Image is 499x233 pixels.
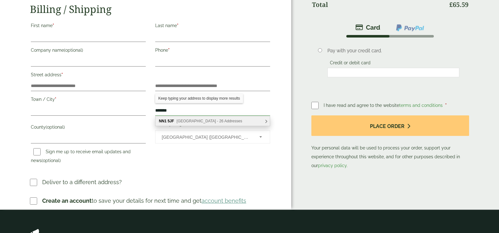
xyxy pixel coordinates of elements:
[311,115,469,170] p: Your personal data will be used to process your order, support your experience throughout this we...
[318,163,347,168] a: privacy policy
[177,119,242,123] span: [GEOGRAPHIC_DATA] - 26 Addresses
[155,130,270,143] span: Country/Region
[201,197,246,204] a: account benefits
[449,0,468,9] bdi: 65.59
[355,24,380,31] img: stripe.png
[329,70,457,75] iframe: Secure card payment input frame
[156,116,270,126] div: NN1 5JF
[42,197,92,204] strong: Create an account
[31,95,146,106] label: Town / City
[159,119,167,123] b: NN1
[155,94,243,103] div: Keep typing your address to display more results
[42,178,122,186] p: Deliver to a different address?
[327,60,373,67] label: Credit or debit card
[162,131,251,144] span: United Kingdom (UK)
[155,46,270,56] label: Phone
[33,148,41,155] input: Sign me up to receive email updates and news(optional)
[42,196,246,205] p: to save your details for next time and get
[31,46,146,56] label: Company name
[327,47,459,54] p: Pay with your credit card.
[31,123,146,133] label: County
[31,149,131,165] label: Sign me up to receive email updates and news
[64,48,83,53] span: (optional)
[53,23,54,28] abbr: required
[177,23,179,28] abbr: required
[31,70,146,81] label: Street address
[311,115,469,136] button: Place order
[168,48,170,53] abbr: required
[46,125,65,130] span: (optional)
[167,119,174,123] b: 5JF
[445,103,447,108] abbr: required
[324,103,444,108] span: I have read and agree to the website
[30,3,271,15] h2: Billing / Shipping
[55,97,56,102] abbr: required
[42,158,61,163] span: (optional)
[61,72,63,77] abbr: required
[399,103,443,108] a: terms and conditions
[449,0,453,9] span: £
[31,21,146,32] label: First name
[155,21,270,32] label: Last name
[395,24,425,32] img: ppcp-gateway.png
